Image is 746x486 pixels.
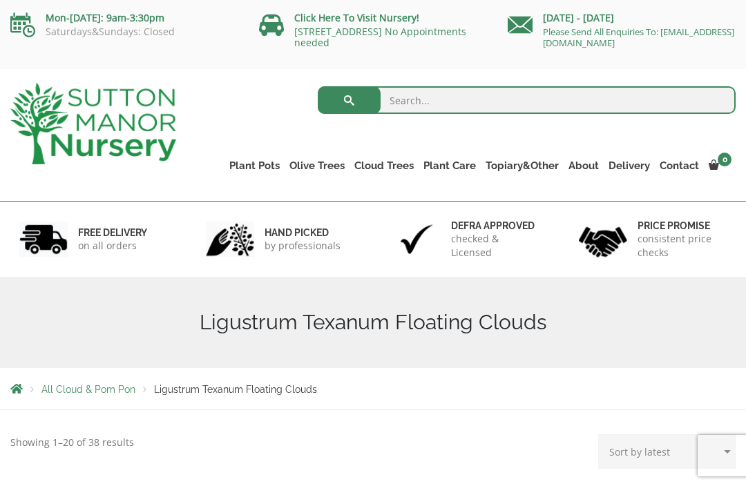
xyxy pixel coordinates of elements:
h6: hand picked [265,226,341,239]
img: logo [10,83,176,164]
a: Plant Care [419,156,481,175]
p: Mon-[DATE]: 9am-3:30pm [10,10,238,26]
a: 0 [704,156,736,175]
h6: FREE DELIVERY [78,226,147,239]
a: Please Send All Enquiries To: [EMAIL_ADDRESS][DOMAIN_NAME] [543,26,734,49]
a: Cloud Trees [350,156,419,175]
img: 3.jpg [392,222,441,257]
img: 1.jpg [19,222,68,257]
p: Saturdays&Sundays: Closed [10,26,238,37]
a: Topiary&Other [481,156,564,175]
a: Delivery [604,156,655,175]
select: Shop order [598,434,736,469]
p: Showing 1–20 of 38 results [10,434,134,451]
a: All Cloud & Pom Pon [41,384,135,395]
h6: Price promise [638,220,727,232]
a: About [564,156,604,175]
p: on all orders [78,239,147,253]
h1: Ligustrum Texanum Floating Clouds [10,310,736,335]
nav: Breadcrumbs [10,383,736,394]
span: Ligustrum Texanum Floating Clouds [154,384,317,395]
img: 2.jpg [206,222,254,257]
a: [STREET_ADDRESS] No Appointments needed [294,25,466,49]
input: Search... [318,86,736,114]
a: Click Here To Visit Nursery! [294,11,419,24]
span: 0 [718,153,731,166]
p: checked & Licensed [451,232,540,260]
a: Contact [655,156,704,175]
p: [DATE] - [DATE] [508,10,736,26]
a: Plant Pots [224,156,285,175]
p: consistent price checks [638,232,727,260]
h6: Defra approved [451,220,540,232]
img: 4.jpg [579,218,627,260]
p: by professionals [265,239,341,253]
a: Olive Trees [285,156,350,175]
